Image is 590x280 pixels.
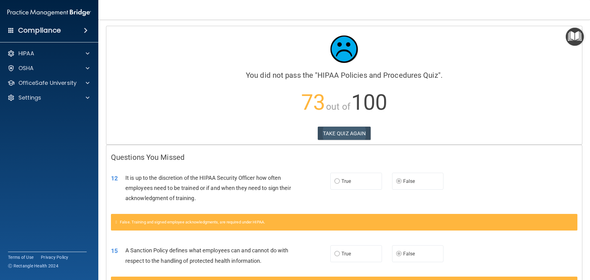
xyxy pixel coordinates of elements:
[7,94,89,101] a: Settings
[111,175,118,182] span: 12
[120,220,265,224] span: False. Training and signed employee acknowledgments, are required under HIPAA.
[8,263,58,269] span: Ⓒ Rectangle Health 2024
[125,247,288,264] span: A Sanction Policy defines what employees can and cannot do with respect to the handling of protec...
[334,252,340,256] input: True
[326,101,350,112] span: out of
[18,94,41,101] p: Settings
[351,90,387,115] span: 100
[125,175,291,201] span: It is up to the discretion of the HIPAA Security Officer how often employees need to be trained o...
[7,79,89,87] a: OfficeSafe University
[18,50,34,57] p: HIPAA
[18,79,77,87] p: OfficeSafe University
[341,251,351,257] span: True
[18,65,34,72] p: OSHA
[7,65,89,72] a: OSHA
[18,26,61,35] h4: Compliance
[7,6,91,19] img: PMB logo
[8,254,33,260] a: Terms of Use
[111,247,118,254] span: 15
[318,127,371,140] button: TAKE QUIZ AGAIN
[396,179,402,184] input: False
[111,153,577,161] h4: Questions You Missed
[566,28,584,46] button: Open Resource Center
[403,251,415,257] span: False
[41,254,69,260] a: Privacy Policy
[396,252,402,256] input: False
[334,179,340,184] input: True
[7,50,89,57] a: HIPAA
[111,71,577,79] h4: You did not pass the " ".
[317,71,438,80] span: HIPAA Policies and Procedures Quiz
[326,31,363,68] img: sad_face.ecc698e2.jpg
[341,178,351,184] span: True
[301,90,325,115] span: 73
[403,178,415,184] span: False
